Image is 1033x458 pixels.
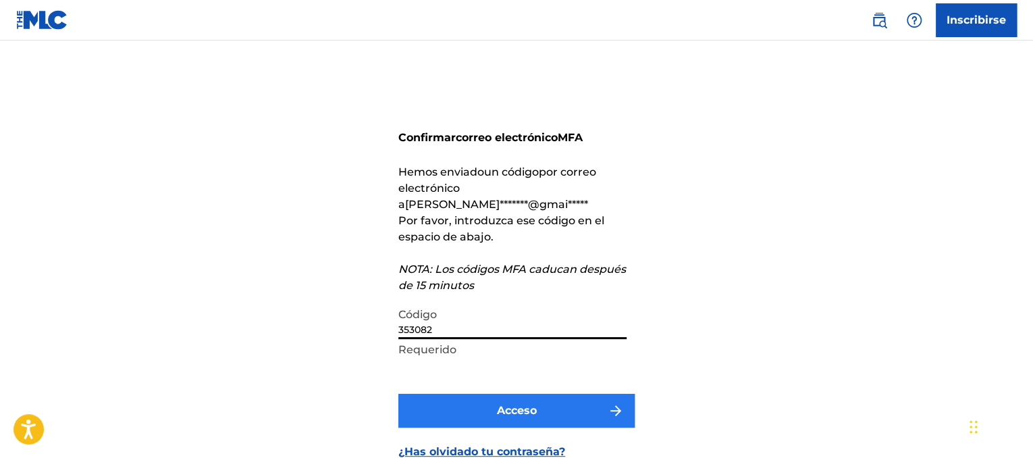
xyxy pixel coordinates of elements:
[866,7,893,34] a: Búsqueda pública
[398,343,456,356] font: Requerido
[558,131,583,144] font: MFA
[398,131,456,144] font: Confirmar
[906,12,922,28] img: ayuda
[398,445,565,458] font: ¿Has olvidado tu contraseña?
[398,394,635,428] button: Acceso
[398,166,484,178] font: Hemos enviado
[16,10,68,30] img: Logotipo del MLC
[484,166,539,178] font: un código
[901,7,928,34] div: Ayuda
[936,3,1017,37] a: Inscribirse
[608,403,624,419] img: f7272a7cc735f4ea7f67.svg
[871,12,887,28] img: buscar
[965,393,1033,458] iframe: Widget de chat
[947,14,1006,26] font: Inscribirse
[398,214,604,243] font: Por favor, introduzca ese código en el espacio de abajo.
[970,407,978,447] div: Arrastrar
[398,263,626,292] font: NOTA: Los códigos MFA caducan después de 15 minutos
[497,404,537,417] font: Acceso
[398,166,596,211] font: por correo electrónico a
[456,131,558,144] font: correo electrónico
